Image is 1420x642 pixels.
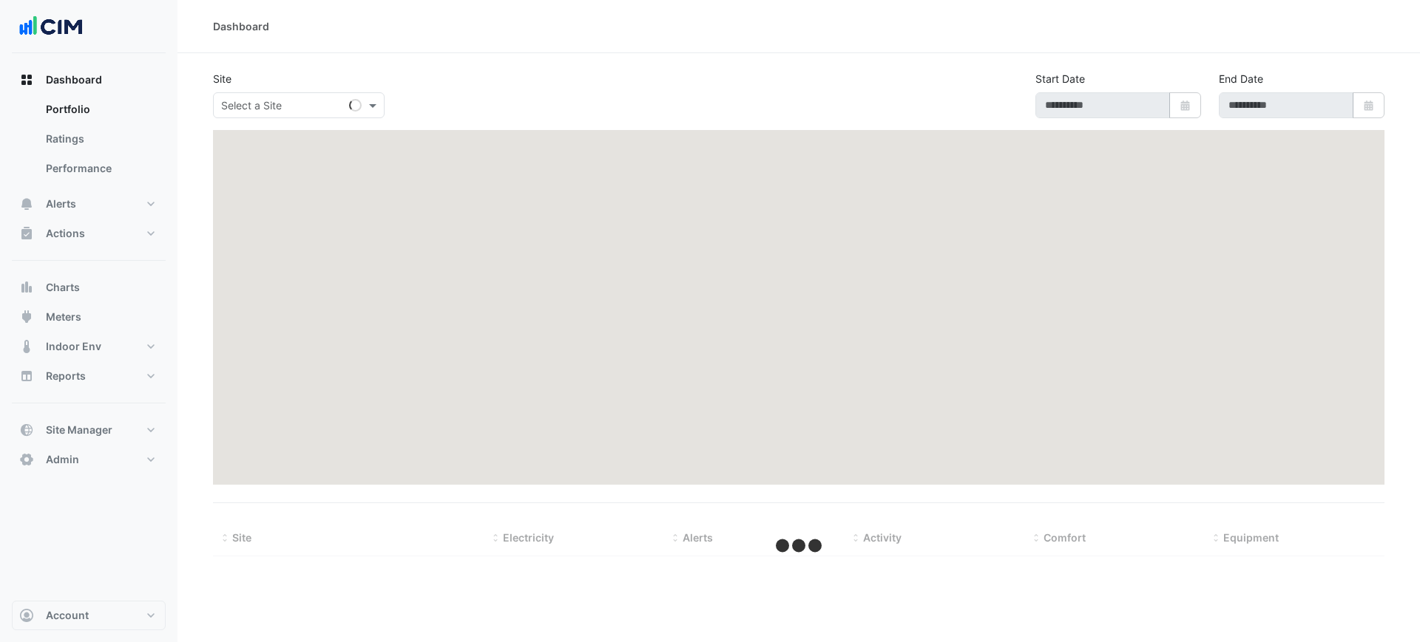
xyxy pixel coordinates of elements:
[12,273,166,302] button: Charts
[1219,71,1263,86] label: End Date
[863,531,902,544] span: Activity
[19,452,34,467] app-icon: Admin
[503,531,554,544] span: Electricity
[12,219,166,248] button: Actions
[46,197,76,211] span: Alerts
[1035,71,1085,86] label: Start Date
[12,302,166,332] button: Meters
[46,226,85,241] span: Actions
[232,531,251,544] span: Site
[213,71,231,86] label: Site
[19,423,34,437] app-icon: Site Manager
[12,445,166,474] button: Admin
[12,189,166,219] button: Alerts
[12,415,166,445] button: Site Manager
[46,280,80,295] span: Charts
[46,452,79,467] span: Admin
[46,310,81,324] span: Meters
[1223,531,1279,544] span: Equipment
[19,369,34,383] app-icon: Reports
[46,72,102,87] span: Dashboard
[19,197,34,211] app-icon: Alerts
[12,601,166,630] button: Account
[213,18,269,34] div: Dashboard
[34,154,166,183] a: Performance
[19,226,34,241] app-icon: Actions
[46,423,112,437] span: Site Manager
[19,339,34,354] app-icon: Indoor Env
[19,72,34,87] app-icon: Dashboard
[46,608,89,623] span: Account
[683,531,713,544] span: Alerts
[12,65,166,95] button: Dashboard
[12,332,166,361] button: Indoor Env
[18,12,84,41] img: Company Logo
[34,124,166,154] a: Ratings
[19,310,34,324] app-icon: Meters
[34,95,166,124] a: Portfolio
[46,369,86,383] span: Reports
[46,339,101,354] span: Indoor Env
[19,280,34,295] app-icon: Charts
[1044,531,1086,544] span: Comfort
[12,361,166,391] button: Reports
[12,95,166,189] div: Dashboard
